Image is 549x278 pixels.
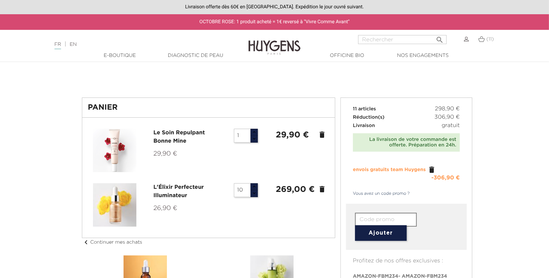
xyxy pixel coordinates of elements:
[433,33,446,42] button: 
[355,225,407,241] button: Ajouter
[434,113,460,121] span: 306,90 €
[248,29,301,56] img: Huygens
[478,36,494,42] a: (11)
[436,34,444,42] i: 
[353,123,375,128] span: Livraison
[93,183,136,227] img: L\'Élixir Perfecteur Illuminateur
[431,174,460,182] div: -306,90 €
[353,167,426,172] span: envois gratuits team Huygens
[82,238,90,246] i: chevron_left
[276,185,315,194] strong: 269,00 €
[161,52,230,59] a: Diagnostic de peau
[353,115,385,120] span: Réduction(s)
[346,191,410,197] a: Vous avez un code promo ?
[276,131,309,139] strong: 29,90 €
[82,65,467,84] iframe: PayPal Message 1
[54,42,61,49] a: FR
[153,151,177,157] span: 29,90 €
[82,240,142,245] a: chevron_leftContinuer mes achats
[85,52,154,59] a: E-Boutique
[487,37,494,42] span: (11)
[442,121,460,130] span: gratuit
[312,52,382,59] a: Officine Bio
[355,213,417,227] input: Code promo
[428,166,436,174] a: 
[358,35,447,44] input: Rechercher
[153,205,177,211] span: 26,90 €
[388,52,457,59] a: Nos engagements
[153,185,204,199] a: L'Élixir Perfecteur Illuminateur
[51,40,223,49] div: |
[318,185,326,193] a: delete
[93,129,136,172] img: Le Soin Repulpant Bonne Mine
[70,42,77,47] a: EN
[356,137,456,149] div: La livraison de votre commande est offerte. Préparation en 24h.
[435,105,460,113] span: 298,90 €
[318,130,326,139] a: delete
[346,250,467,265] p: Profitez de nos offres exclusives :
[353,107,376,111] span: 11 articles
[153,130,205,144] a: Le Soin Repulpant Bonne Mine
[88,103,329,112] h1: Panier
